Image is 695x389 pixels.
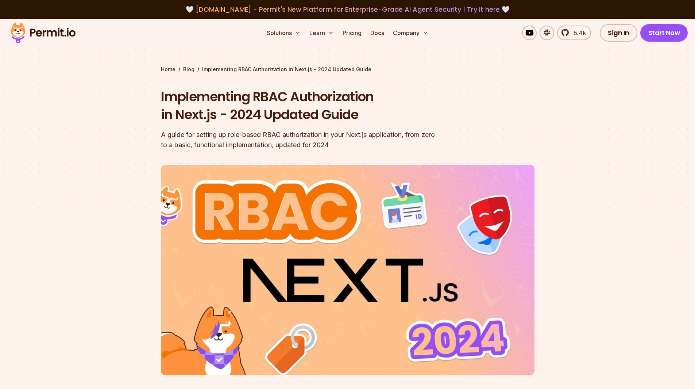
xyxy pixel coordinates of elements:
[183,66,194,73] a: Blog
[196,5,500,14] span: [DOMAIN_NAME] - Permit's New Platform for Enterprise-Grade AI Agent Security |
[7,20,79,45] img: Permit logo
[306,26,337,40] button: Learn
[367,26,387,40] a: Docs
[161,88,441,124] h1: Implementing RBAC Authorization in Next.js - 2024 Updated Guide
[161,130,441,150] div: A guide for setting up role-based RBAC authorization in your Next.js application, from zero to a ...
[467,5,500,14] a: Try it here
[161,165,534,375] img: Implementing RBAC Authorization in Next.js - 2024 Updated Guide
[390,26,431,40] button: Company
[161,66,175,73] a: Home
[569,28,586,37] span: 5.4k
[18,4,677,15] div: 🤍 🤍
[600,24,637,42] a: Sign In
[557,26,591,40] a: 5.4k
[340,26,364,40] a: Pricing
[161,66,534,73] div: / /
[264,26,304,40] button: Solutions
[640,24,688,42] a: Start Now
